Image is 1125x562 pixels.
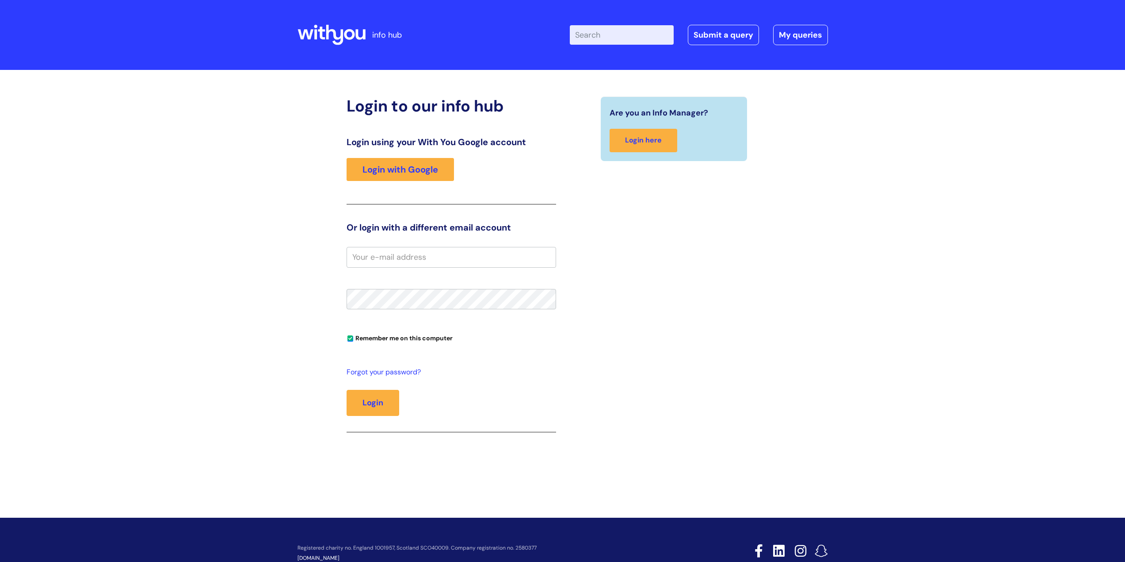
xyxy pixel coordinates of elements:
input: Search [570,25,674,45]
a: Forgot your password? [347,366,552,379]
p: info hub [372,28,402,42]
input: Remember me on this computer [347,336,353,342]
p: Registered charity no. England 1001957, Scotland SCO40009. Company registration no. 2580377 [297,545,692,551]
div: You can uncheck this option if you're logging in from a shared device [347,331,556,345]
a: Login with Google [347,158,454,181]
h3: Or login with a different email account [347,222,556,233]
span: Are you an Info Manager? [610,106,708,120]
a: Submit a query [688,25,759,45]
a: [DOMAIN_NAME] [297,554,339,562]
input: Your e-mail address [347,247,556,267]
label: Remember me on this computer [347,332,453,342]
h3: Login using your With You Google account [347,137,556,147]
button: Login [347,390,399,416]
a: My queries [773,25,828,45]
h2: Login to our info hub [347,96,556,115]
a: Login here [610,129,677,152]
